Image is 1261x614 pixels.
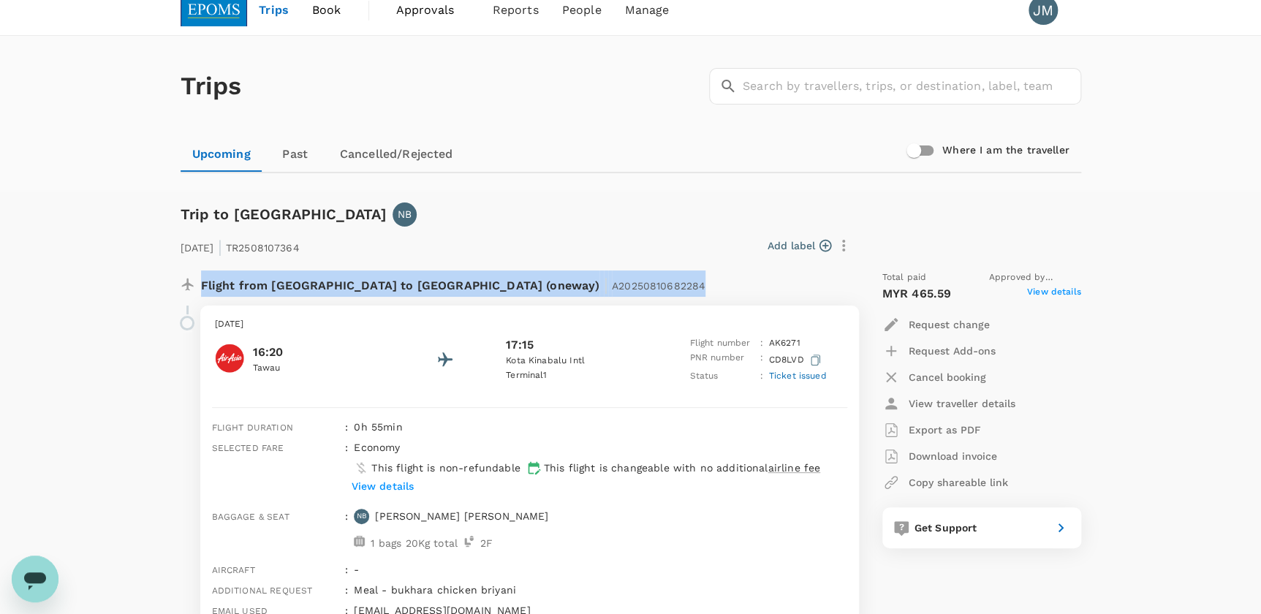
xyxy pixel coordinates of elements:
a: Cancelled/Rejected [328,137,465,172]
p: PNR number [689,351,754,369]
p: Terminal 1 [506,368,637,383]
p: Tawau [253,361,385,376]
p: : [760,336,762,351]
span: People [562,1,602,19]
span: Total paid [882,270,927,285]
p: Status [689,369,754,384]
p: 17:15 [506,336,534,354]
input: Search by travellers, trips, or destination, label, team [743,68,1081,105]
p: NB [357,511,367,521]
button: View traveller details [882,390,1015,417]
div: : [339,414,348,434]
p: CD8LVD [769,351,824,369]
span: Aircraft [212,565,255,575]
div: - [348,556,847,577]
p: Copy shareable link [909,475,1008,490]
p: 16:20 [253,344,385,361]
p: View traveller details [909,396,1015,411]
p: Flight number [689,336,754,351]
iframe: Button to launch messaging window [12,556,58,602]
p: : [760,351,762,369]
p: 2 F [480,536,493,550]
p: MYR 465.59 [882,285,952,303]
span: | [604,275,608,295]
p: Kota Kinabalu Intl [506,354,637,368]
span: Manage [624,1,669,19]
p: NB [398,207,412,221]
h6: Trip to [GEOGRAPHIC_DATA] [181,202,387,226]
div: : [339,503,348,556]
span: Reports [493,1,539,19]
h6: Where I am the traveller [942,143,1069,159]
p: Download invoice [909,449,997,463]
p: Cancel booking [909,370,986,384]
div: : [339,577,348,597]
span: Trips [259,1,289,19]
span: airline fee [768,462,820,474]
img: baggage-icon [354,536,365,547]
span: Additional request [212,585,313,596]
button: Request Add-ons [882,338,996,364]
p: Request Add-ons [909,344,996,358]
img: seat-icon [463,536,474,547]
span: Selected fare [212,443,284,453]
p: View details [352,479,413,493]
a: Past [262,137,328,172]
span: Baggage & seat [212,512,289,522]
div: : [339,556,348,577]
span: Ticket issued [769,371,827,381]
span: Get Support [914,522,977,534]
button: Add label [768,238,831,253]
p: Flight from [GEOGRAPHIC_DATA] to [GEOGRAPHIC_DATA] (oneway) [201,270,706,297]
p: AK 6271 [769,336,800,351]
p: 1 bags 20Kg total [371,536,458,550]
div: : [339,434,348,503]
p: [DATE] TR2508107364 [181,232,300,259]
p: Export as PDF [909,422,981,437]
span: View details [1027,285,1081,303]
a: Upcoming [181,137,262,172]
div: Meal - bukhara chicken briyani [348,577,847,597]
button: View details [348,475,417,497]
span: Approvals [396,1,469,19]
span: Approved by [989,270,1081,285]
p: economy [354,440,400,455]
button: Export as PDF [882,417,981,443]
span: Flight duration [212,422,293,433]
h1: Trips [181,36,242,137]
span: | [218,237,222,257]
button: Cancel booking [882,364,986,390]
p: : [760,369,762,384]
span: Book [312,1,341,19]
span: A20250810682284 [612,280,705,292]
button: Download invoice [882,443,997,469]
p: This flight is non-refundable [371,460,520,475]
button: Request change [882,311,990,338]
p: Request change [909,317,990,332]
img: AirAsia [215,344,244,373]
p: This flight is changeable with no additional [544,460,820,475]
p: 0h 55min [354,420,847,434]
p: [PERSON_NAME] [PERSON_NAME] [375,509,548,523]
button: Copy shareable link [882,469,1008,496]
p: [DATE] [215,317,844,332]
